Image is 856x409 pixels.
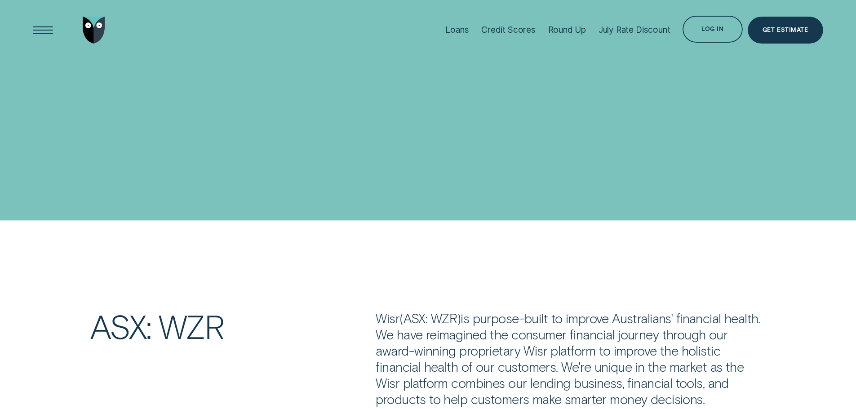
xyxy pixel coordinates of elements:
span: ( [399,310,403,326]
div: Round Up [548,25,586,35]
div: Loans [445,25,469,35]
div: Credit Scores [481,25,536,35]
h1: Shareholders [33,118,415,160]
div: July Rate Discount [599,25,670,35]
p: Wisr ASX: WZR is purpose-built to improve Australians' financial health. We have reimagined the c... [376,310,766,408]
img: Wisr [83,17,105,44]
h2: ASX: WZR [85,310,371,342]
button: Log in [683,16,742,43]
button: Open Menu [30,17,57,44]
span: ) [457,310,461,326]
a: Get Estimate [748,17,823,44]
